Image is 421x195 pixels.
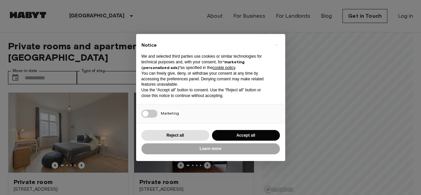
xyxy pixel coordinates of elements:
strong: “marketing (personalized ads)” [141,59,245,70]
h2: Notice [141,42,269,49]
span: × [275,41,278,49]
a: cookie policy [213,65,235,70]
button: Reject all [141,130,209,141]
p: We and selected third parties use cookies or similar technologies for technical purposes and, wit... [141,54,269,70]
button: Close this notice [271,39,282,50]
button: Learn more [141,143,280,154]
p: Use the “Accept all” button to consent. Use the “Reject all” button or close this notice to conti... [141,87,269,99]
button: Accept all [212,130,280,141]
span: Marketing [161,111,179,116]
p: You can freely give, deny, or withdraw your consent at any time by accessing the preferences pane... [141,71,269,87]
